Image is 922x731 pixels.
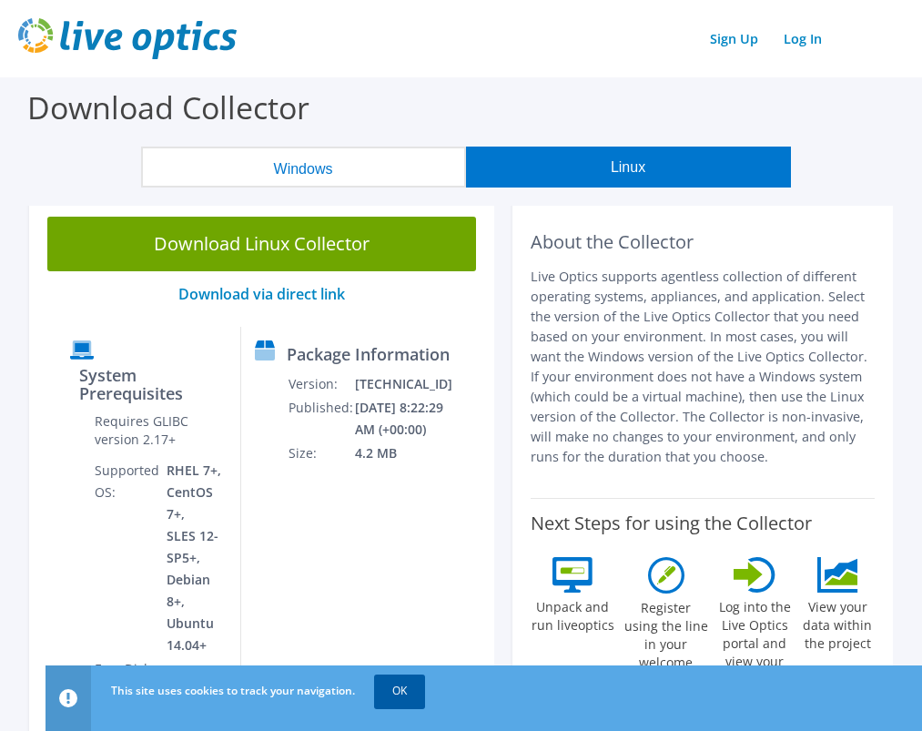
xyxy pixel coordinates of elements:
span: This site uses cookies to track your navigation. [111,683,355,698]
label: Download Collector [27,86,309,128]
label: Requires GLIBC version 2.17+ [95,412,226,449]
a: Download via direct link [178,284,345,304]
td: Size: [288,442,354,465]
td: [TECHNICAL_ID] [354,372,453,396]
td: Version: [288,372,354,396]
a: OK [374,675,425,707]
p: Live Optics supports agentless collection of different operating systems, appliances, and applica... [531,267,875,467]
img: live_optics_svg.svg [18,18,237,59]
button: Linux [466,147,791,188]
td: [DATE] 8:22:29 AM (+00:00) [354,396,453,442]
td: Supported OS: [94,459,166,657]
label: Next Steps for using the Collector [531,513,812,534]
td: Free Disk Space: [94,657,166,703]
td: Published: [288,396,354,442]
label: View your data within the project [801,593,875,653]
h2: About the Collector [531,231,875,253]
label: Unpack and run liveoptics [531,593,614,635]
a: Download Linux Collector [47,217,476,271]
label: Log into the Live Optics portal and view your project [717,593,791,689]
button: Windows [141,147,466,188]
a: Sign Up [701,25,767,52]
td: 5GB [166,657,227,703]
label: Package Information [287,345,450,363]
a: Log In [775,25,831,52]
label: Register using the line in your welcome email [623,594,708,690]
td: RHEL 7+, CentOS 7+, SLES 12-SP5+, Debian 8+, Ubuntu 14.04+ [166,459,227,657]
label: System Prerequisites [79,366,227,402]
td: 4.2 MB [354,442,453,465]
